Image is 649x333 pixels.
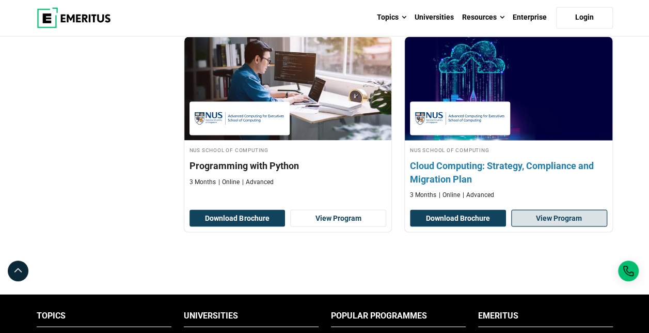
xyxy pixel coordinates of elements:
[405,37,612,204] a: Strategy and Innovation Course by NUS School of Computing - NUS School of Computing NUS School of...
[439,190,460,199] p: Online
[184,37,392,140] img: Programming with Python | Online AI and Machine Learning Course
[463,190,494,199] p: Advanced
[511,209,607,227] a: View Program
[410,145,607,154] h4: NUS School of Computing
[410,159,607,185] h4: Cloud Computing: Strategy, Compliance and Migration Plan
[189,209,286,227] button: Download Brochure
[394,32,623,145] img: Cloud Computing: Strategy, Compliance and Migration Plan | Online Strategy and Innovation Course
[189,159,387,172] h4: Programming with Python
[189,145,387,154] h4: NUS School of Computing
[410,209,506,227] button: Download Brochure
[415,107,505,130] img: NUS School of Computing
[189,177,216,186] p: 3 Months
[195,107,284,130] img: NUS School of Computing
[184,37,392,191] a: AI and Machine Learning Course by NUS School of Computing - NUS School of Computing NUS School of...
[556,7,613,28] a: Login
[410,190,436,199] p: 3 Months
[218,177,240,186] p: Online
[242,177,274,186] p: Advanced
[290,209,386,227] a: View Program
